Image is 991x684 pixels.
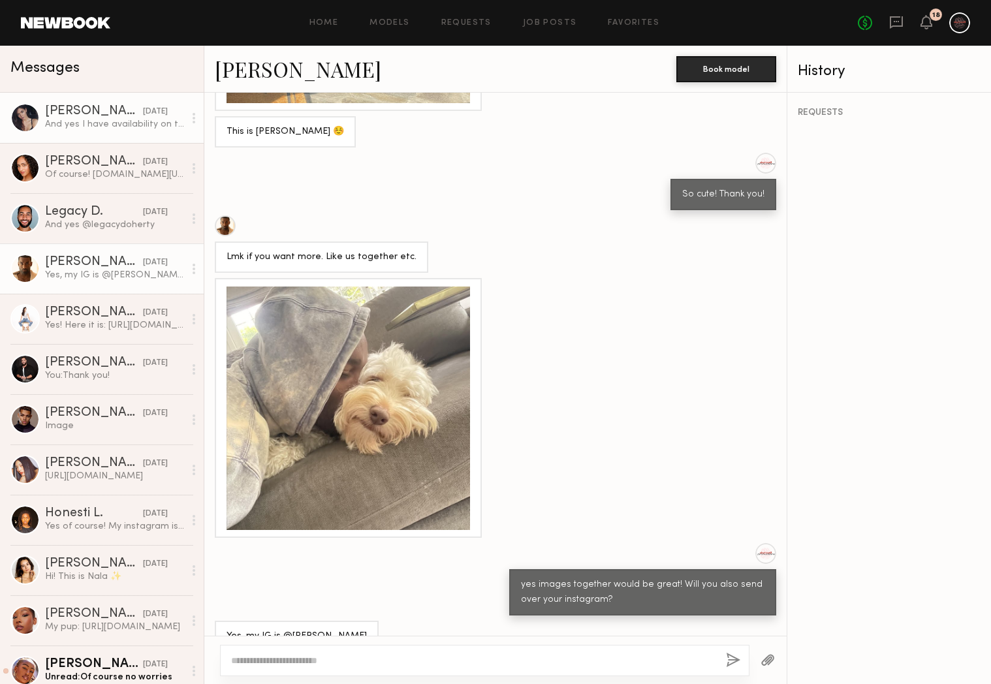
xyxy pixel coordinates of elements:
div: [DATE] [143,458,168,470]
div: Hi! This is Nala ✨ [45,570,184,583]
div: [DATE] [143,307,168,319]
div: So cute! Thank you! [682,187,764,202]
div: History [798,64,981,79]
div: [PERSON_NAME] [45,105,143,118]
div: [PERSON_NAME] [45,256,143,269]
div: [DATE] [143,659,168,671]
div: [DATE] [143,508,168,520]
div: You: Thank you! [45,369,184,382]
div: And yes I have availability on the 18th! [45,118,184,131]
div: [PERSON_NAME] [45,557,143,570]
a: Job Posts [523,19,577,27]
div: [PERSON_NAME] [45,155,143,168]
a: Home [309,19,339,27]
div: Yes of course! My instagram is @itshonesti [45,520,184,533]
div: Yes, my IG is @[PERSON_NAME] [227,629,367,644]
div: And yes @legacydoherty [45,219,184,231]
div: This is [PERSON_NAME] ☺️ [227,125,344,140]
div: [PERSON_NAME] [45,658,143,671]
a: Book model [676,63,776,74]
div: [DATE] [143,106,168,118]
a: Models [370,19,409,27]
a: Favorites [608,19,659,27]
button: Book model [676,56,776,82]
div: Honesti L. [45,507,143,520]
div: Yes, my IG is @[PERSON_NAME] [45,269,184,281]
div: [PERSON_NAME] [45,407,143,420]
div: [DATE] [143,156,168,168]
div: Legacy D. [45,206,143,219]
div: yes images together would be great! Will you also send over your instagram? [521,578,764,608]
div: [DATE] [143,206,168,219]
div: My pup: [URL][DOMAIN_NAME] [45,621,184,633]
span: Messages [10,61,80,76]
a: Requests [441,19,492,27]
div: [DATE] [143,407,168,420]
div: [DATE] [143,558,168,570]
div: [PERSON_NAME] [45,457,143,470]
div: Lmk if you want more. Like us together etc. [227,250,417,265]
a: [PERSON_NAME] [215,55,381,83]
div: Image [45,420,184,432]
div: [PERSON_NAME] [45,608,143,621]
div: [DATE] [143,608,168,621]
div: [URL][DOMAIN_NAME] [45,470,184,482]
div: Of course! [DOMAIN_NAME][URL][DOMAIN_NAME][PERSON_NAME] [45,168,184,181]
div: REQUESTS [798,108,981,117]
div: Unread: Of course no worries [45,671,184,683]
div: [DATE] [143,256,168,269]
div: [PERSON_NAME] [45,306,143,319]
div: Yes! Here it is: [URL][DOMAIN_NAME] [45,319,184,332]
div: [DATE] [143,357,168,369]
div: 18 [932,12,940,19]
div: [PERSON_NAME] [45,356,143,369]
